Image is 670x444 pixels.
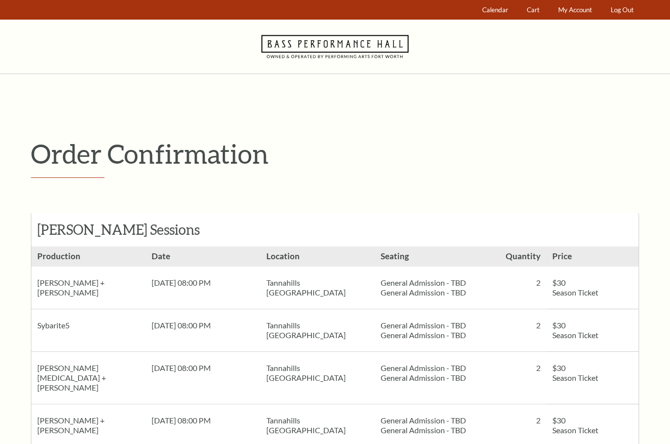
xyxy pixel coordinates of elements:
span: 2 [489,267,546,299]
span: Tannahills [GEOGRAPHIC_DATA] [260,352,375,394]
span: Tannahills [GEOGRAPHIC_DATA] [260,309,375,351]
h3: Production [31,247,146,267]
a: Calendar [478,0,513,20]
span: General Admission - TBD General Admission - TBD [375,267,489,309]
h3: Price [546,247,639,267]
span: [DATE] 08:00 PM [146,352,260,384]
a: Cart [522,0,544,20]
h2: [PERSON_NAME] Sessions [37,222,229,238]
a: Log Out [606,0,639,20]
span: 2 [489,352,546,384]
span: Calendar [482,6,508,14]
span: $30 Season Ticket [546,309,639,351]
span: General Admission - TBD General Admission - TBD [375,309,489,351]
p: [PERSON_NAME][MEDICAL_DATA] + [PERSON_NAME] [31,352,146,404]
h3: Location [260,247,375,267]
span: 2 [489,309,546,342]
h3: Quantity [489,247,546,267]
a: My Account [554,0,597,20]
span: [DATE] 08:00 PM [146,309,260,342]
h3: Date [146,247,260,267]
span: Tannahills [GEOGRAPHIC_DATA] [260,267,375,309]
p: Order Confirmation [31,138,639,170]
span: General Admission - TBD General Admission - TBD [375,352,489,394]
p: Sybarite5 [31,309,146,342]
span: 2 [489,404,546,437]
span: $30 Season Ticket [546,267,639,309]
span: Cart [527,6,540,14]
span: $30 Season Ticket [546,352,639,394]
span: [DATE] 08:00 PM [146,404,260,437]
h3: Seating [375,247,489,267]
span: [DATE] 08:00 PM [146,267,260,299]
span: My Account [558,6,592,14]
p: [PERSON_NAME] + [PERSON_NAME] [31,267,146,309]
